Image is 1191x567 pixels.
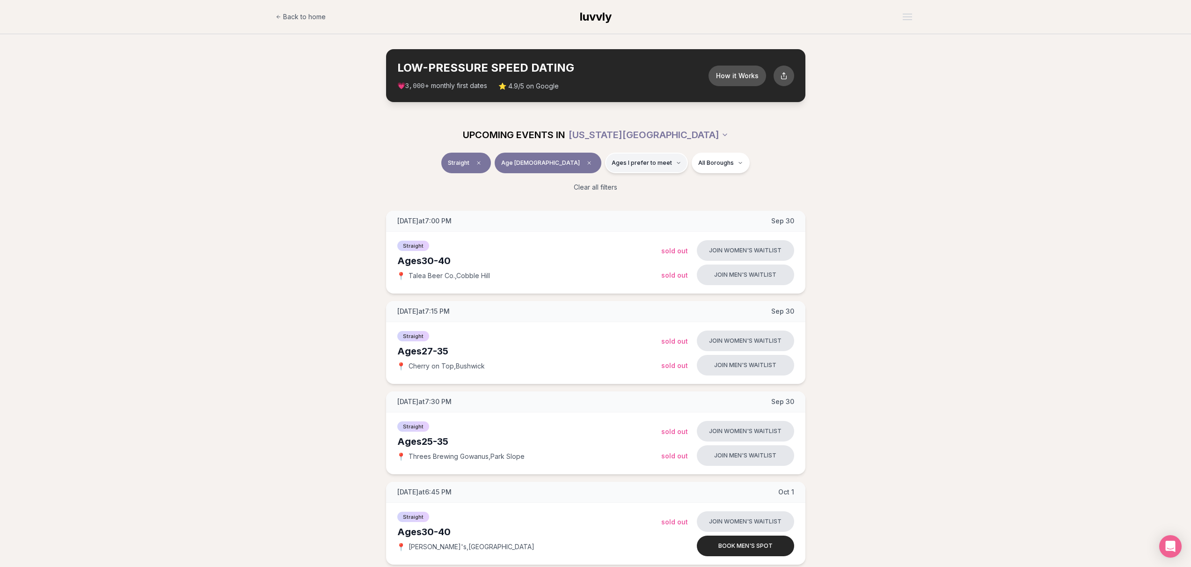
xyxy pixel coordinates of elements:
button: Join women's waitlist [697,421,794,442]
span: Sep 30 [771,307,794,316]
span: Sold Out [661,427,688,435]
span: Sold Out [661,452,688,460]
button: Join women's waitlist [697,331,794,351]
span: [DATE] at 6:45 PM [397,487,452,497]
button: Book men's spot [697,536,794,556]
span: Clear age [584,157,595,169]
button: Clear all filters [568,177,623,198]
button: Age [DEMOGRAPHIC_DATA]Clear age [495,153,601,173]
button: Join men's waitlist [697,265,794,285]
span: Sold Out [661,247,688,255]
div: Open Intercom Messenger [1159,535,1182,558]
button: Join men's waitlist [697,445,794,466]
span: Sold Out [661,361,688,369]
span: Straight [397,331,429,341]
span: UPCOMING EVENTS IN [463,128,565,141]
div: Ages 30-40 [397,254,661,267]
span: Cherry on Top , Bushwick [409,361,485,371]
span: [PERSON_NAME]'s , [GEOGRAPHIC_DATA] [409,542,534,552]
span: [DATE] at 7:15 PM [397,307,450,316]
h2: LOW-PRESSURE SPEED DATING [397,60,709,75]
span: Oct 1 [778,487,794,497]
div: Ages 25-35 [397,435,661,448]
span: 📍 [397,453,405,460]
span: Sep 30 [771,216,794,226]
span: [DATE] at 7:30 PM [397,397,452,406]
button: StraightClear event type filter [441,153,491,173]
span: Sep 30 [771,397,794,406]
span: luvvly [580,10,612,23]
span: Age [DEMOGRAPHIC_DATA] [501,159,580,167]
div: Ages 27-35 [397,345,661,358]
span: Threes Brewing Gowanus , Park Slope [409,452,525,461]
span: Straight [397,421,429,432]
span: 💗 + monthly first dates [397,81,487,91]
span: Back to home [283,12,326,22]
span: 📍 [397,362,405,370]
a: luvvly [580,9,612,24]
button: Join women's waitlist [697,511,794,532]
button: Ages I prefer to meet [605,153,688,173]
span: Talea Beer Co. , Cobble Hill [409,271,490,280]
button: All Boroughs [692,153,750,173]
span: 📍 [397,543,405,551]
span: Sold Out [661,518,688,526]
span: Clear event type filter [473,157,484,169]
button: How it Works [709,66,766,86]
button: Open menu [899,10,916,24]
span: ⭐ 4.9/5 on Google [498,81,559,91]
button: Join women's waitlist [697,240,794,261]
span: Sold Out [661,271,688,279]
span: Straight [397,241,429,251]
button: [US_STATE][GEOGRAPHIC_DATA] [569,125,729,145]
span: 3,000 [405,82,425,90]
span: [DATE] at 7:00 PM [397,216,452,226]
button: Join men's waitlist [697,355,794,376]
span: Sold Out [661,337,688,345]
span: Straight [397,512,429,522]
span: Ages I prefer to meet [612,159,672,167]
span: 📍 [397,272,405,280]
div: Ages 30-40 [397,525,661,538]
a: Back to home [276,7,326,26]
span: All Boroughs [698,159,734,167]
span: Straight [448,159,469,167]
